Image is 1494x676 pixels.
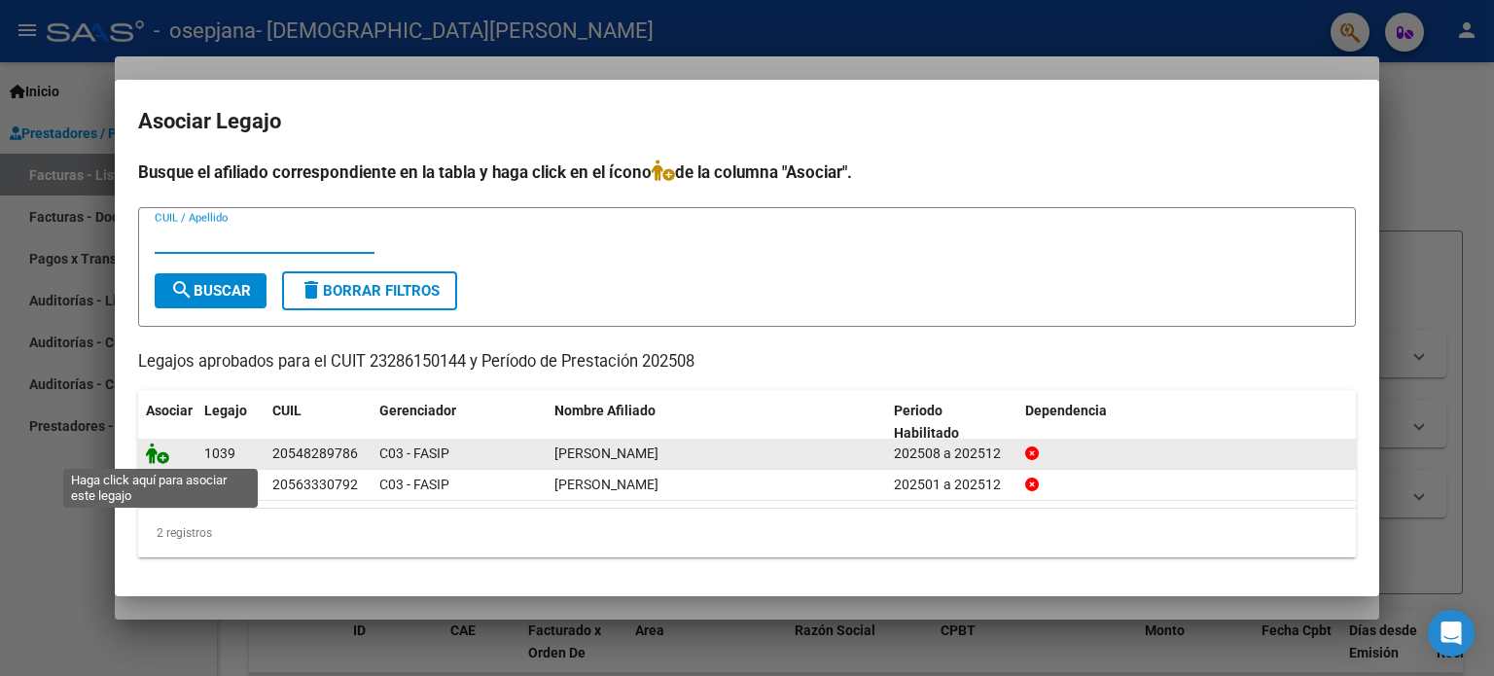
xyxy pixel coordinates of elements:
[894,443,1010,465] div: 202508 a 202512
[379,403,456,418] span: Gerenciador
[379,477,449,492] span: C03 - FASIP
[138,509,1356,557] div: 2 registros
[272,403,302,418] span: CUIL
[138,390,196,454] datatable-header-cell: Asociar
[282,271,457,310] button: Borrar Filtros
[1017,390,1357,454] datatable-header-cell: Dependencia
[300,278,323,302] mat-icon: delete
[379,445,449,461] span: C03 - FASIP
[372,390,547,454] datatable-header-cell: Gerenciador
[155,273,267,308] button: Buscar
[138,160,1356,185] h4: Busque el afiliado correspondiente en la tabla y haga click en el ícono de la columna "Asociar".
[204,445,235,461] span: 1039
[1025,403,1107,418] span: Dependencia
[138,103,1356,140] h2: Asociar Legajo
[886,390,1017,454] datatable-header-cell: Periodo Habilitado
[300,282,440,300] span: Borrar Filtros
[272,443,358,465] div: 20548289786
[894,474,1010,496] div: 202501 a 202512
[196,390,265,454] datatable-header-cell: Legajo
[894,403,959,441] span: Periodo Habilitado
[170,282,251,300] span: Buscar
[146,403,193,418] span: Asociar
[554,445,658,461] span: BARRERA MINGRONE FEDERICO
[1428,610,1475,657] div: Open Intercom Messenger
[204,477,228,492] span: 856
[204,403,247,418] span: Legajo
[170,278,194,302] mat-icon: search
[547,390,886,454] datatable-header-cell: Nombre Afiliado
[554,403,656,418] span: Nombre Afiliado
[272,474,358,496] div: 20563330792
[265,390,372,454] datatable-header-cell: CUIL
[138,350,1356,374] p: Legajos aprobados para el CUIT 23286150144 y Período de Prestación 202508
[554,477,658,492] span: FERREYRA TAHIEL ROMAN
